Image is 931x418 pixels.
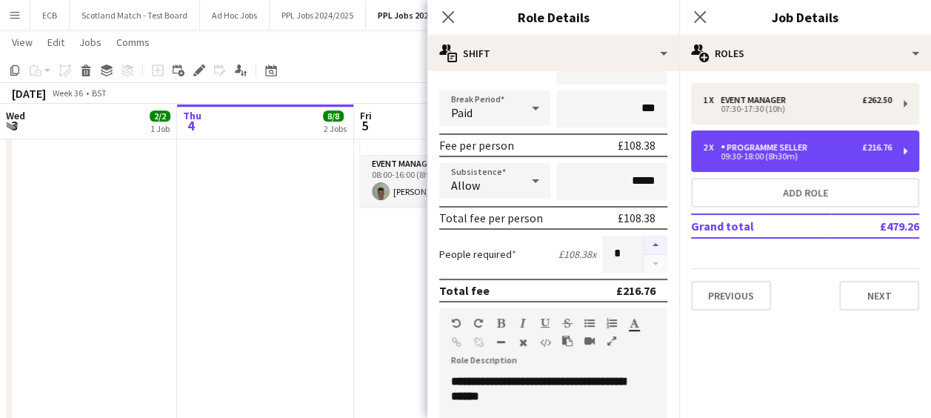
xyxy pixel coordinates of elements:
div: 07:30-17:30 (10h) [703,105,892,113]
button: HTML Code [540,336,550,348]
button: Italic [518,317,528,329]
span: View [12,36,33,49]
button: Underline [540,317,550,329]
span: Edit [47,36,64,49]
div: £216.76 [616,283,655,298]
a: Comms [110,33,156,52]
button: Unordered List [584,317,595,329]
div: 1 Job [150,123,170,134]
button: Scotland Match - Test Board [70,1,200,30]
h3: Job Details [679,7,931,27]
button: Clear Formatting [518,336,528,348]
div: £108.38 [618,138,655,153]
span: Fri [360,109,372,122]
span: Wed [6,109,25,122]
span: Comms [116,36,150,49]
div: [DATE] [12,86,46,101]
div: 2 x [703,142,721,153]
span: Jobs [79,36,101,49]
span: Week 36 [49,87,86,99]
div: 1 x [703,95,721,105]
div: Shift [427,36,679,71]
div: £216.76 [862,142,892,153]
button: Ad Hoc Jobs [200,1,270,30]
td: £479.26 [831,214,919,238]
a: Jobs [73,33,107,52]
div: Total fee [439,283,490,298]
span: 4 [181,117,201,134]
div: BST [92,87,107,99]
span: Paid [451,105,473,120]
button: PPL Jobs 2025/2026 [366,1,466,30]
div: £108.38 x [558,248,596,261]
app-card-role: Event Manager - Admin Half Day1/108:00-16:00 (8h)[PERSON_NAME] [360,156,526,206]
span: Thu [183,109,201,122]
span: Allow [451,178,480,193]
button: Add role [691,178,919,208]
div: 2 Jobs [324,123,347,134]
div: £108.38 [618,210,655,225]
button: PPL Jobs 2024/2025 [270,1,366,30]
button: Undo [451,317,461,329]
div: £262.50 [862,95,892,105]
a: Edit [41,33,70,52]
button: Horizontal Line [495,336,506,348]
label: People required [439,248,516,261]
span: 3 [4,117,25,134]
button: Fullscreen [607,335,617,347]
app-job-card: 08:00-16:00 (8h)1/1Driving [GEOGRAPHIC_DATA] - there1 RoleEvent Manager - Admin Half Day1/108:00-... [360,90,526,206]
div: Total fee per person [439,210,543,225]
div: Roles [679,36,931,71]
button: Redo [473,317,484,329]
button: Ordered List [607,317,617,329]
a: View [6,33,39,52]
button: Bold [495,317,506,329]
button: ECB [30,1,70,30]
span: 8/8 [323,110,344,122]
button: Text Color [629,317,639,329]
button: Previous [691,281,771,311]
button: Increase [644,236,667,255]
h3: Role Details [427,7,679,27]
div: Event Manager [721,95,792,105]
button: Insert video [584,335,595,347]
button: Strikethrough [562,317,573,329]
button: Paste as plain text [562,335,573,347]
div: Fee per person [439,138,514,153]
span: 5 [358,117,372,134]
div: 09:30-18:00 (8h30m) [703,153,892,160]
td: Grand total [691,214,831,238]
button: Next [839,281,919,311]
span: 2/2 [150,110,170,122]
div: Programme Seller [721,142,813,153]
